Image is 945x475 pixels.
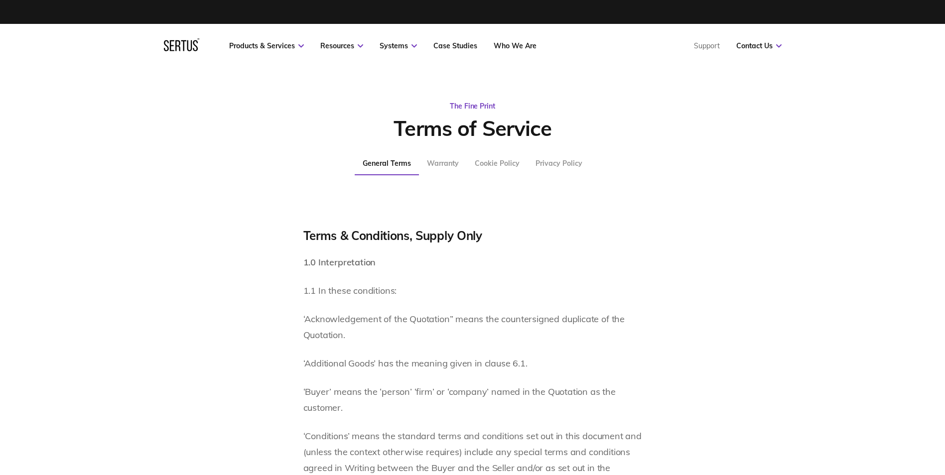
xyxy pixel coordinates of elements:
div: Terms & Conditions, Supply Only [303,228,482,243]
div: General Terms [363,159,411,168]
a: Resources [320,41,363,50]
a: Support [694,41,720,50]
p: ‘Acknowledgement of the Quotation” means the countersigned duplicate of the Quotation. [303,311,642,343]
div: Privacy Policy [536,159,582,168]
a: Contact Us [736,41,782,50]
a: Systems [380,41,417,50]
p: ‘Buyer’ means the ‘person’ ‘firm’ or ‘company’ named in the Quotation as the customer. [303,384,642,416]
div: Cookie Policy [475,159,520,168]
a: Products & Services [229,41,304,50]
div: Warranty [427,159,459,168]
a: Case Studies [433,41,477,50]
b: 1.0 Interpretation [303,256,376,268]
p: 1.1 In these conditions: [303,283,642,299]
p: ‘Additional Goods’ has the meaning given in clause 6.1. [303,356,642,371]
iframe: Chat Widget [895,427,945,475]
a: Who We Are [494,41,537,50]
div: The Fine Print [450,102,495,112]
div: Terms of Service [394,115,551,141]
